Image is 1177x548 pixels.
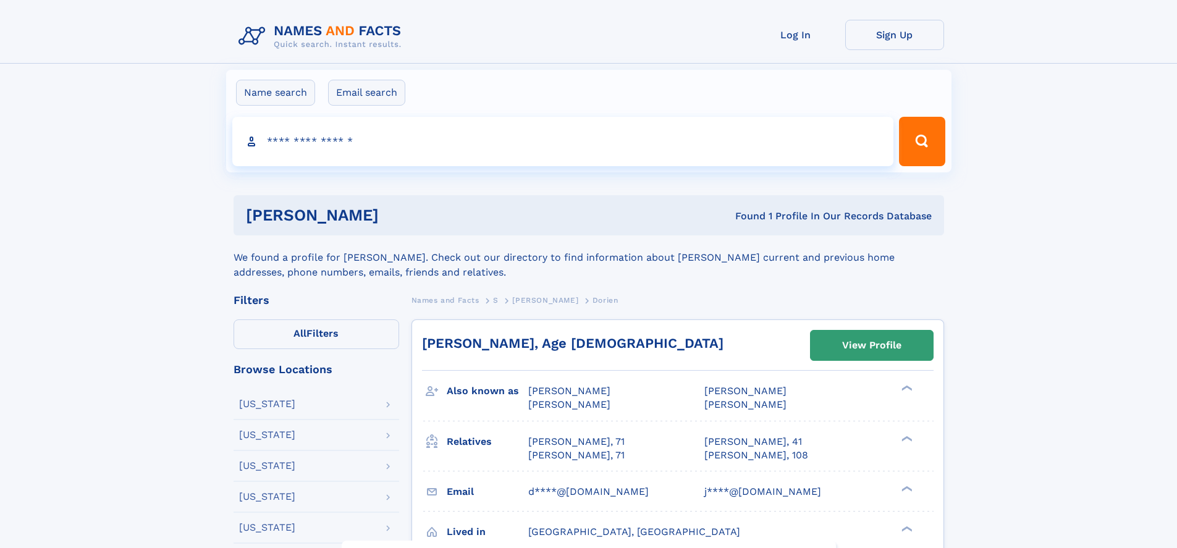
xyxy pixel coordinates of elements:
[239,461,295,471] div: [US_STATE]
[239,399,295,409] div: [US_STATE]
[811,331,933,360] a: View Profile
[557,209,932,223] div: Found 1 Profile In Our Records Database
[234,20,411,53] img: Logo Names and Facts
[234,235,944,280] div: We found a profile for [PERSON_NAME]. Check out our directory to find information about [PERSON_N...
[593,296,618,305] span: Dorien
[512,296,578,305] span: [PERSON_NAME]
[236,80,315,106] label: Name search
[898,484,913,492] div: ❯
[447,521,528,542] h3: Lived in
[239,430,295,440] div: [US_STATE]
[704,398,787,410] span: [PERSON_NAME]
[746,20,845,50] a: Log In
[845,20,944,50] a: Sign Up
[422,335,723,351] a: [PERSON_NAME], Age [DEMOGRAPHIC_DATA]
[246,208,557,223] h1: [PERSON_NAME]
[528,526,740,537] span: [GEOGRAPHIC_DATA], [GEOGRAPHIC_DATA]
[447,381,528,402] h3: Also known as
[704,385,787,397] span: [PERSON_NAME]
[493,296,499,305] span: S
[528,385,610,397] span: [PERSON_NAME]
[704,435,802,449] a: [PERSON_NAME], 41
[411,292,479,308] a: Names and Facts
[447,431,528,452] h3: Relatives
[293,327,306,339] span: All
[239,492,295,502] div: [US_STATE]
[528,435,625,449] a: [PERSON_NAME], 71
[234,364,399,375] div: Browse Locations
[328,80,405,106] label: Email search
[232,117,894,166] input: search input
[898,525,913,533] div: ❯
[234,295,399,306] div: Filters
[898,434,913,442] div: ❯
[898,384,913,392] div: ❯
[528,398,610,410] span: [PERSON_NAME]
[899,117,945,166] button: Search Button
[239,523,295,533] div: [US_STATE]
[842,331,901,360] div: View Profile
[704,449,808,462] a: [PERSON_NAME], 108
[447,481,528,502] h3: Email
[528,449,625,462] a: [PERSON_NAME], 71
[493,292,499,308] a: S
[512,292,578,308] a: [PERSON_NAME]
[234,319,399,349] label: Filters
